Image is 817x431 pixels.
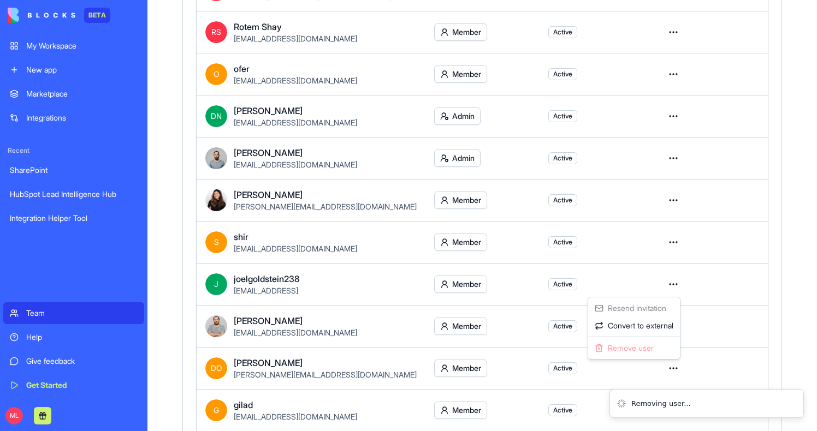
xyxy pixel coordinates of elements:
[8,8,75,23] img: logo
[234,230,248,243] span: shir
[205,231,227,253] span: S
[234,104,303,117] span: [PERSON_NAME]
[84,8,110,23] div: BETA
[234,328,357,337] span: [EMAIL_ADDRESS][DOMAIN_NAME]
[553,406,572,415] span: Active
[234,20,282,33] span: Rotem Shay
[553,70,572,79] span: Active
[234,160,357,169] span: [EMAIL_ADDRESS][DOMAIN_NAME]
[205,315,227,337] img: ACg8ocINnUFOES7OJTbiXTGVx5LDDHjA4HP-TH47xk9VcrTT7fmeQxI=s96-c
[553,196,572,205] span: Active
[205,147,227,169] img: image_123650291_bsq8ao.jpg
[26,356,138,367] div: Give feedback
[234,34,357,43] span: [EMAIL_ADDRESS][DOMAIN_NAME]
[234,286,298,295] span: [EMAIL_ADDRESS]
[553,364,572,373] span: Active
[553,28,572,37] span: Active
[631,398,691,409] div: Removing user...
[452,69,481,80] span: Member
[205,273,227,295] span: J
[452,27,481,38] span: Member
[452,405,481,416] span: Member
[234,188,303,201] span: [PERSON_NAME]
[26,332,138,343] div: Help
[10,189,138,200] div: HubSpot Lead Intelligence Hub
[590,317,678,334] div: Convert to external
[234,146,303,159] span: [PERSON_NAME]
[234,202,417,211] span: [PERSON_NAME][EMAIL_ADDRESS][DOMAIN_NAME]
[553,238,572,247] span: Active
[205,21,227,43] span: RS
[205,105,227,127] span: DN
[452,237,481,248] span: Member
[205,63,227,85] span: O
[234,370,417,379] span: [PERSON_NAME][EMAIL_ADDRESS][DOMAIN_NAME]
[234,398,253,411] span: gilad
[205,357,227,379] span: DO
[553,322,572,331] span: Active
[234,118,357,127] span: [EMAIL_ADDRESS][DOMAIN_NAME]
[205,399,227,421] span: G
[26,380,138,391] div: Get Started
[452,153,475,164] span: Admin
[26,40,138,51] div: My Workspace
[26,64,138,75] div: New app
[10,165,138,176] div: SharePoint
[26,308,138,319] div: Team
[452,321,481,332] span: Member
[234,412,357,421] span: [EMAIL_ADDRESS][DOMAIN_NAME]
[452,363,481,374] span: Member
[553,154,572,163] span: Active
[234,62,250,75] span: ofer
[553,280,572,289] span: Active
[3,146,144,155] span: Recent
[10,213,138,224] div: Integration Helper Tool
[452,195,481,206] span: Member
[26,88,138,99] div: Marketplace
[5,407,23,424] span: ML
[234,272,300,285] span: joelgoldstein238
[234,356,303,369] span: [PERSON_NAME]
[452,111,475,122] span: Admin
[26,112,138,123] div: Integrations
[452,279,481,290] span: Member
[205,189,227,211] img: profile_pic_qbya32.jpg
[553,112,572,121] span: Active
[234,244,357,253] span: [EMAIL_ADDRESS][DOMAIN_NAME]
[234,76,357,85] span: [EMAIL_ADDRESS][DOMAIN_NAME]
[234,314,303,327] span: [PERSON_NAME]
